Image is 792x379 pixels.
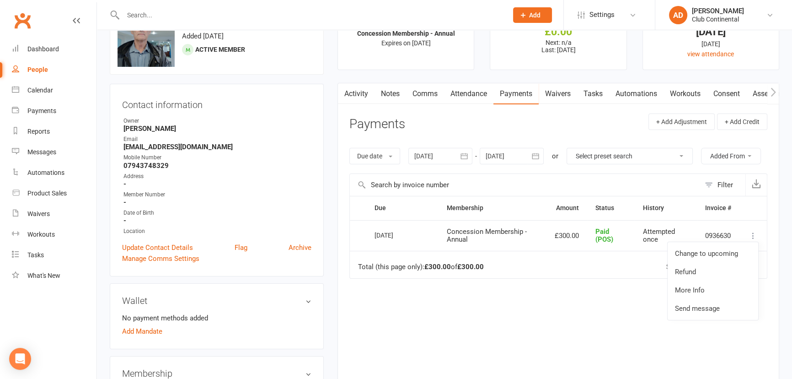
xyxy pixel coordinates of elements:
div: £0.00 [498,27,618,37]
a: Waivers [539,83,577,104]
button: Add [513,7,552,23]
a: Workouts [12,224,96,245]
a: Send message [668,299,758,318]
a: Calendar [12,80,96,101]
th: Membership [439,196,546,220]
button: Added From [701,148,761,164]
div: Dashboard [27,45,59,53]
a: Payments [493,83,539,104]
a: Update Contact Details [122,242,193,253]
h3: Wallet [122,296,311,306]
div: Email [123,135,311,144]
div: [DATE] [651,39,771,49]
a: Flag [235,242,247,253]
div: Date of Birth [123,209,311,217]
a: Attendance [444,83,493,104]
a: Workouts [664,83,707,104]
button: Filter [700,174,745,196]
a: view attendance [687,50,734,58]
th: History [634,196,697,220]
div: [DATE] [651,27,771,37]
span: Settings [589,5,615,25]
h3: Payments [349,117,405,131]
span: Add [529,11,540,19]
a: Tasks [577,83,609,104]
img: image1664551183.png [118,10,175,67]
h3: Membership [122,368,311,379]
input: Search by invoice number [350,174,700,196]
strong: - [123,198,311,206]
a: Add Mandate [122,326,162,337]
div: What's New [27,272,60,279]
td: £300.00 [546,220,587,251]
div: Automations [27,169,64,176]
div: Tasks [27,251,44,259]
button: Due date [349,148,400,164]
div: Workouts [27,231,55,238]
strong: [PERSON_NAME] [123,125,311,133]
div: Owner [123,117,311,125]
strong: 07943748329 [123,162,311,170]
a: Clubworx [11,9,34,32]
div: or [552,151,558,162]
td: 0936630 [697,220,739,251]
div: Waivers [27,210,50,217]
a: Consent [707,83,746,104]
span: Expires on [DATE] [381,39,431,47]
a: Reports [12,121,96,142]
a: Change to upcoming [668,244,758,263]
input: Search... [120,9,501,22]
button: + Add Adjustment [648,114,715,130]
span: Active member [195,46,245,53]
div: Filter [717,179,733,190]
div: Reports [27,128,50,135]
div: [DATE] [375,228,417,242]
a: Automations [609,83,664,104]
a: Manage Comms Settings [122,253,199,264]
div: Messages [27,148,56,156]
div: Location [123,227,311,236]
div: Calendar [27,87,53,94]
a: Refund [668,263,758,281]
strong: £300.00 [457,263,484,271]
p: Next: n/a Last: [DATE] [498,39,618,54]
a: Activity [338,83,375,104]
div: [PERSON_NAME] [692,7,744,15]
strong: - [123,180,311,188]
a: Waivers [12,204,96,224]
div: Member Number [123,190,311,199]
div: Open Intercom Messenger [9,348,31,370]
strong: Concession Membership - Annual [357,30,455,37]
th: Amount [546,196,587,220]
strong: £300.00 [424,263,451,271]
div: Club Continental [692,15,744,23]
div: People [27,66,48,73]
div: Showing of payments [666,263,747,271]
div: Mobile Number [123,153,311,162]
div: Payments [27,107,56,114]
div: AD [669,6,687,24]
h3: Contact information [122,96,311,110]
a: More Info [668,281,758,299]
a: Dashboard [12,39,96,60]
strong: - [123,217,311,225]
a: People [12,60,96,80]
div: Product Sales [27,189,67,197]
time: Added [DATE] [182,32,224,40]
span: Attempted once [642,227,674,244]
button: + Add Credit [717,114,767,130]
a: Tasks [12,245,96,265]
a: What's New [12,265,96,286]
strong: [EMAIL_ADDRESS][DOMAIN_NAME] [123,143,311,151]
th: Invoice # [697,196,739,220]
a: Product Sales [12,183,96,204]
a: Comms [406,83,444,104]
a: Notes [375,83,406,104]
div: Address [123,172,311,181]
a: Messages [12,142,96,162]
a: Payments [12,101,96,121]
th: Due [366,196,439,220]
th: Status [587,196,634,220]
a: Archive [289,242,311,253]
a: Automations [12,162,96,183]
